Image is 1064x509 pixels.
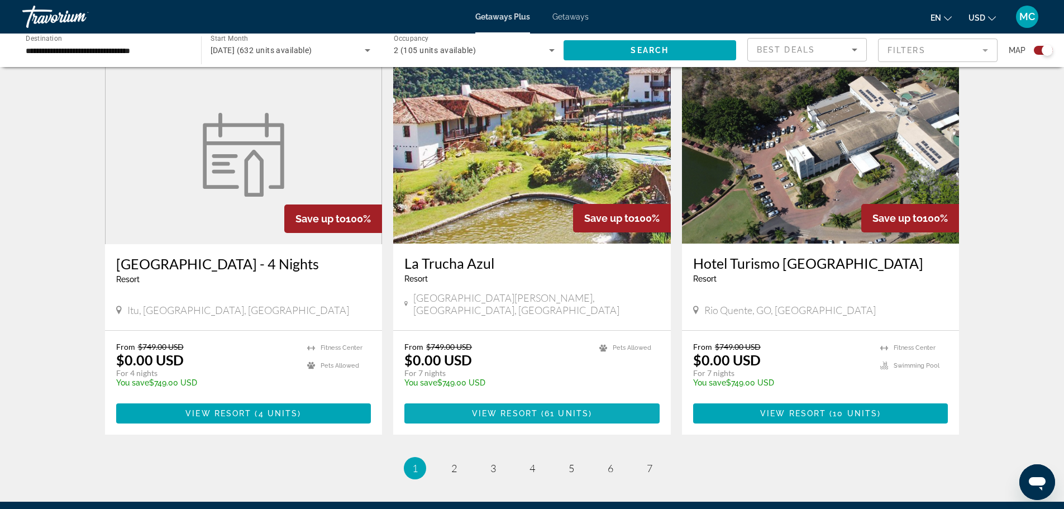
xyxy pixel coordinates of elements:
[404,368,588,378] p: For 7 nights
[116,351,184,368] p: $0.00 USD
[211,35,248,42] span: Start Month
[321,362,359,369] span: Pets Allowed
[833,409,877,418] span: 10 units
[931,9,952,26] button: Change language
[404,378,437,387] span: You save
[693,351,761,368] p: $0.00 USD
[552,12,589,21] a: Getaways
[894,362,939,369] span: Swimming Pool
[295,213,346,225] span: Save up to
[404,351,472,368] p: $0.00 USD
[1013,5,1042,28] button: User Menu
[693,368,870,378] p: For 7 nights
[259,409,298,418] span: 4 units
[564,40,737,60] button: Search
[116,378,149,387] span: You save
[693,342,712,351] span: From
[613,344,651,351] span: Pets Allowed
[185,409,251,418] span: View Resort
[404,274,428,283] span: Resort
[116,342,135,351] span: From
[404,378,588,387] p: $749.00 USD
[116,378,297,387] p: $749.00 USD
[394,35,429,42] span: Occupancy
[284,204,382,233] div: 100%
[861,204,959,232] div: 100%
[196,113,291,197] img: week.svg
[573,204,671,232] div: 100%
[1019,464,1055,500] iframe: Button to launch messaging window
[631,46,669,55] span: Search
[138,342,184,351] span: $749.00 USD
[647,462,652,474] span: 7
[105,457,960,479] nav: Pagination
[1009,42,1025,58] span: Map
[529,462,535,474] span: 4
[1019,11,1035,22] span: MC
[584,212,634,224] span: Save up to
[968,13,985,22] span: USD
[538,409,592,418] span: ( )
[394,46,476,55] span: 2 (105 units available)
[693,274,717,283] span: Resort
[116,403,371,424] button: View Resort(4 units)
[251,409,301,418] span: ( )
[116,368,297,378] p: For 4 nights
[116,255,371,272] a: [GEOGRAPHIC_DATA] - 4 Nights
[872,212,923,224] span: Save up to
[404,342,423,351] span: From
[472,409,538,418] span: View Resort
[490,462,496,474] span: 3
[968,9,996,26] button: Change currency
[412,462,418,474] span: 1
[451,462,457,474] span: 2
[757,45,815,54] span: Best Deals
[569,462,574,474] span: 5
[608,462,613,474] span: 6
[693,255,948,272] a: Hotel Turismo [GEOGRAPHIC_DATA]
[693,378,870,387] p: $749.00 USD
[404,403,660,424] button: View Resort(61 units)
[693,378,726,387] span: You save
[127,304,349,316] span: Itu, [GEOGRAPHIC_DATA], [GEOGRAPHIC_DATA]
[475,12,530,21] a: Getaways Plus
[413,292,659,316] span: [GEOGRAPHIC_DATA][PERSON_NAME], [GEOGRAPHIC_DATA], [GEOGRAPHIC_DATA]
[704,304,876,316] span: Rio Quente, GO, [GEOGRAPHIC_DATA]
[26,34,62,42] span: Destination
[715,342,761,351] span: $749.00 USD
[393,65,671,244] img: 2472E01L.jpg
[894,344,936,351] span: Fitness Center
[682,65,960,244] img: 6347E01X.jpg
[826,409,881,418] span: ( )
[116,275,140,284] span: Resort
[22,2,134,31] a: Travorium
[211,46,312,55] span: [DATE] (632 units available)
[321,344,362,351] span: Fitness Center
[426,342,472,351] span: $749.00 USD
[693,403,948,424] button: View Resort(10 units)
[404,255,660,272] a: La Trucha Azul
[545,409,589,418] span: 61 units
[931,13,941,22] span: en
[760,409,826,418] span: View Resort
[878,38,998,63] button: Filter
[757,43,857,56] mat-select: Sort by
